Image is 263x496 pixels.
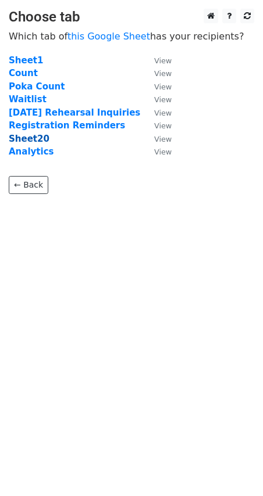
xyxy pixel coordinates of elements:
[143,107,172,118] a: View
[9,68,38,78] a: Count
[9,146,54,157] a: Analytics
[143,146,172,157] a: View
[154,121,172,130] small: View
[9,107,140,118] a: [DATE] Rehearsal Inquiries
[143,68,172,78] a: View
[67,31,150,42] a: this Google Sheet
[143,81,172,92] a: View
[9,134,49,144] a: Sheet20
[9,55,43,66] a: Sheet1
[9,30,254,42] p: Which tab of has your recipients?
[154,95,172,104] small: View
[9,94,47,105] a: Waitlist
[154,148,172,156] small: View
[9,9,254,26] h3: Choose tab
[154,82,172,91] small: View
[154,56,172,65] small: View
[143,55,172,66] a: View
[143,134,172,144] a: View
[143,94,172,105] a: View
[154,69,172,78] small: View
[9,120,125,131] a: Registration Reminders
[143,120,172,131] a: View
[9,81,65,92] a: Poka Count
[9,176,48,194] a: ← Back
[154,109,172,117] small: View
[154,135,172,143] small: View
[205,440,263,496] iframe: Chat Widget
